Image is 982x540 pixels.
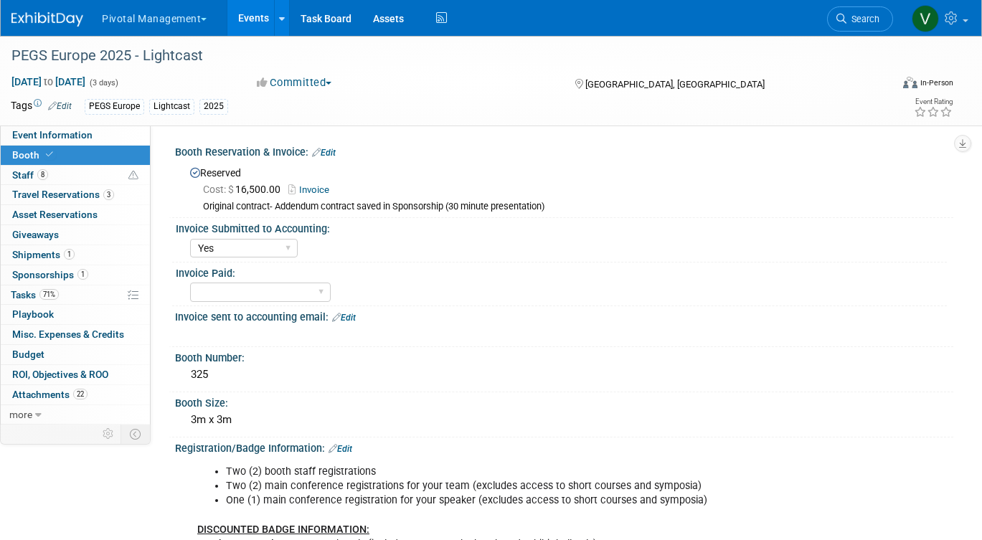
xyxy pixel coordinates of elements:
[64,249,75,260] span: 1
[77,269,88,280] span: 1
[846,14,879,24] span: Search
[252,75,337,90] button: Committed
[1,185,150,204] a: Travel Reservations3
[149,99,194,114] div: Lightcast
[12,249,75,260] span: Shipments
[1,305,150,324] a: Playbook
[176,262,947,280] div: Invoice Paid:
[48,101,72,111] a: Edit
[39,289,59,300] span: 71%
[42,76,55,87] span: to
[288,184,336,195] a: Invoice
[11,98,72,115] td: Tags
[1,205,150,224] a: Asset Reservations
[12,369,108,380] span: ROI, Objectives & ROO
[920,77,953,88] div: In-Person
[12,328,124,340] span: Misc. Expenses & Credits
[1,365,150,384] a: ROI, Objectives & ROO
[1,225,150,245] a: Giveaways
[814,75,953,96] div: Event Format
[175,392,953,410] div: Booth Size:
[226,465,793,479] li: Two (2) booth staff registrations
[1,405,150,425] a: more
[12,349,44,360] span: Budget
[203,184,286,195] span: 16,500.00
[1,166,150,185] a: Staff8
[175,347,953,365] div: Booth Number:
[827,6,893,32] a: Search
[175,437,953,456] div: Registration/Badge Information:
[903,77,917,88] img: Format-Inperson.png
[1,345,150,364] a: Budget
[912,5,939,32] img: Valerie Weld
[585,79,765,90] span: [GEOGRAPHIC_DATA], [GEOGRAPHIC_DATA]
[175,306,953,325] div: Invoice sent to accounting email:
[1,265,150,285] a: Sponsorships1
[186,162,943,213] div: Reserved
[1,325,150,344] a: Misc. Expenses & Credits
[9,409,32,420] span: more
[332,313,356,323] a: Edit
[12,209,98,220] span: Asset Reservations
[37,169,48,180] span: 8
[12,269,88,280] span: Sponsorships
[121,425,151,443] td: Toggle Event Tabs
[186,409,943,431] div: 3m x 3m
[46,151,53,158] i: Booth reservation complete
[199,99,228,114] div: 2025
[6,43,873,69] div: PEGS Europe 2025 - Lightcast
[12,229,59,240] span: Giveaways
[914,98,953,105] div: Event Rating
[11,12,83,27] img: ExhibitDay
[312,148,336,158] a: Edit
[88,78,118,87] span: (3 days)
[12,308,54,320] span: Playbook
[1,125,150,145] a: Event Information
[11,289,59,300] span: Tasks
[226,493,793,508] li: One (1) main conference registration for your speaker (excludes access to short courses and sympo...
[1,385,150,404] a: Attachments22
[12,389,88,400] span: Attachments
[1,245,150,265] a: Shipments1
[96,425,121,443] td: Personalize Event Tab Strip
[203,184,235,195] span: Cost: $
[226,479,793,493] li: Two (2) main conference registrations for your team (excludes access to short courses and symposia)
[128,169,138,182] span: Potential Scheduling Conflict -- at least one attendee is tagged in another overlapping event.
[203,201,943,213] div: Original contract- Addendum contract saved in Sponsorship (30 minute presentation)
[12,189,114,200] span: Travel Reservations
[186,364,943,386] div: 325
[11,75,86,88] span: [DATE] [DATE]
[1,285,150,305] a: Tasks71%
[12,149,56,161] span: Booth
[85,99,144,114] div: PEGS Europe
[197,524,369,536] b: DISCOUNTED BADGE INFORMATION:
[103,189,114,200] span: 3
[1,146,150,165] a: Booth
[12,169,48,181] span: Staff
[176,218,947,236] div: Invoice Submitted to Accounting:
[175,141,953,160] div: Booth Reservation & Invoice:
[329,444,352,454] a: Edit
[73,389,88,399] span: 22
[12,129,93,141] span: Event Information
